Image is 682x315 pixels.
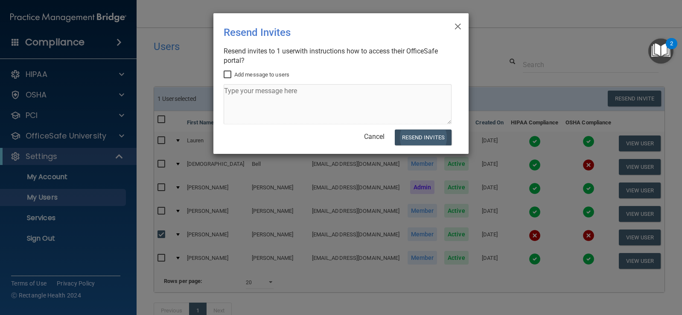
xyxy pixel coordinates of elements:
div: Resend Invites [224,20,423,45]
div: Resend invites to 1 user with instructions how to access their OfficeSafe portal? [224,47,452,65]
button: Resend Invites [395,130,452,145]
input: Add message to users [224,71,233,78]
span: × [454,17,462,34]
a: Cancel [364,132,385,141]
label: Add message to users [224,70,289,80]
button: Open Resource Center, 2 new notifications [648,38,673,64]
div: 2 [670,44,673,55]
